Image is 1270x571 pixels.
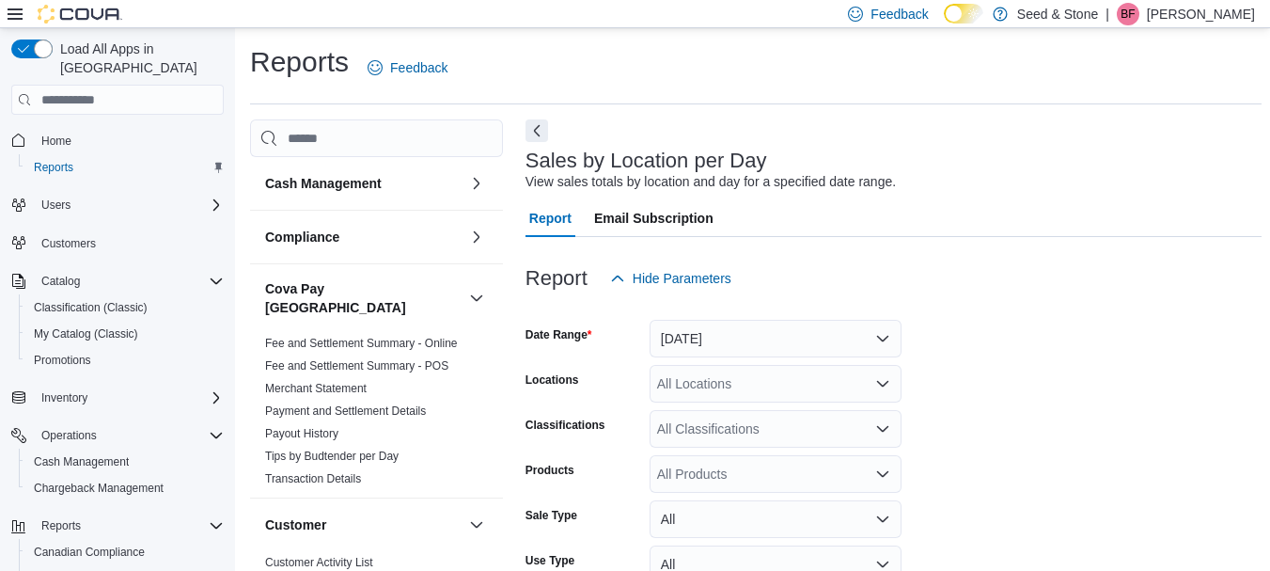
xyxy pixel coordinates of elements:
a: Transaction Details [265,472,361,485]
button: Open list of options [875,376,890,391]
button: Users [34,194,78,216]
label: Classifications [525,418,605,433]
button: Open list of options [875,467,890,482]
span: Home [34,128,224,151]
span: Operations [41,428,97,443]
button: Reports [34,515,88,537]
button: Cova Pay [GEOGRAPHIC_DATA] [465,287,488,309]
span: Transaction Details [265,471,361,486]
span: Home [41,134,71,149]
span: Email Subscription [594,199,713,237]
span: Reports [34,515,224,537]
button: Inventory [34,387,95,409]
span: Classification (Classic) [26,296,224,319]
a: Payment and Settlement Details [265,404,426,418]
a: Customer Activity List [265,556,373,569]
label: Locations [525,373,579,388]
span: Customers [34,231,224,255]
span: Canadian Compliance [26,541,224,563]
label: Products [525,463,574,478]
span: Classification (Classic) [34,300,148,315]
span: Cash Management [26,451,224,473]
button: Operations [4,422,231,449]
a: Customers [34,232,103,255]
span: Reports [41,518,81,533]
a: Canadian Compliance [26,541,152,563]
span: Promotions [26,349,224,372]
p: Seed & Stone [1017,3,1098,25]
button: Compliance [465,226,488,248]
img: Cova [38,5,122,24]
a: Home [34,130,79,152]
span: Users [41,198,71,213]
button: [DATE] [650,320,902,357]
a: Payout History [265,427,338,440]
button: Customers [4,230,231,257]
button: Catalog [4,268,231,294]
button: Home [4,126,231,153]
p: [PERSON_NAME] [1147,3,1255,25]
button: Inventory [4,385,231,411]
span: Feedback [870,5,928,24]
span: Canadian Compliance [34,545,145,560]
span: Inventory [41,390,87,405]
h3: Cash Management [265,174,382,193]
span: Users [34,194,224,216]
span: Fee and Settlement Summary - POS [265,358,448,373]
button: My Catalog (Classic) [19,321,231,347]
div: Cova Pay [GEOGRAPHIC_DATA] [250,332,503,498]
button: Promotions [19,347,231,373]
button: Cash Management [465,172,488,195]
span: Tips by Budtender per Day [265,449,399,464]
a: Merchant Statement [265,382,367,395]
button: Cash Management [265,174,462,193]
label: Sale Type [525,508,577,523]
h3: Report [525,267,588,290]
span: Feedback [390,58,447,77]
a: Reports [26,156,81,179]
h1: Reports [250,43,349,81]
button: Cova Pay [GEOGRAPHIC_DATA] [265,279,462,317]
button: Hide Parameters [603,260,739,297]
a: Feedback [360,49,455,87]
span: Hide Parameters [633,269,731,288]
span: Catalog [41,274,80,289]
a: Classification (Classic) [26,296,155,319]
span: Fee and Settlement Summary - Online [265,336,458,351]
span: Load All Apps in [GEOGRAPHIC_DATA] [53,40,224,77]
span: Payment and Settlement Details [265,404,426,419]
a: Promotions [26,349,99,372]
span: My Catalog (Classic) [26,323,224,345]
div: Brian Furman [1117,3,1139,25]
label: Use Type [525,553,574,568]
button: Customer [465,514,488,536]
span: Chargeback Management [34,481,164,496]
button: Catalog [34,270,87,293]
span: Catalog [34,270,224,293]
button: Canadian Compliance [19,539,231,565]
span: Operations [34,424,224,447]
span: Merchant Statement [265,381,367,396]
button: Next [525,119,548,142]
input: Dark Mode [944,4,983,24]
h3: Compliance [265,228,339,246]
span: BF [1121,3,1135,25]
span: Report [529,199,572,237]
a: Chargeback Management [26,477,171,500]
span: Cash Management [34,454,129,469]
span: Promotions [34,353,91,368]
label: Date Range [525,327,592,342]
button: Reports [4,513,231,539]
span: Customers [41,236,96,251]
span: Customer Activity List [265,555,373,570]
button: Classification (Classic) [19,294,231,321]
button: Operations [34,424,104,447]
button: Chargeback Management [19,475,231,501]
button: Compliance [265,228,462,246]
span: Chargeback Management [26,477,224,500]
span: My Catalog (Classic) [34,326,138,341]
span: Payout History [265,426,338,441]
button: Customer [265,515,462,534]
h3: Customer [265,515,326,534]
